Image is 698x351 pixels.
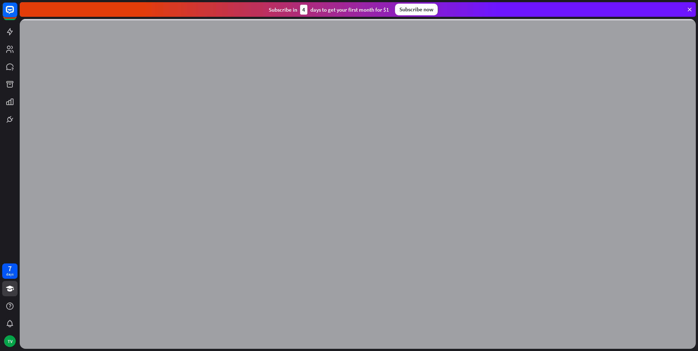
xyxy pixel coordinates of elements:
[395,4,438,15] div: Subscribe now
[8,265,12,272] div: 7
[2,263,18,279] a: 7 days
[269,5,389,15] div: Subscribe in days to get your first month for $1
[6,272,14,277] div: days
[4,335,16,347] div: TV
[300,5,307,15] div: 4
